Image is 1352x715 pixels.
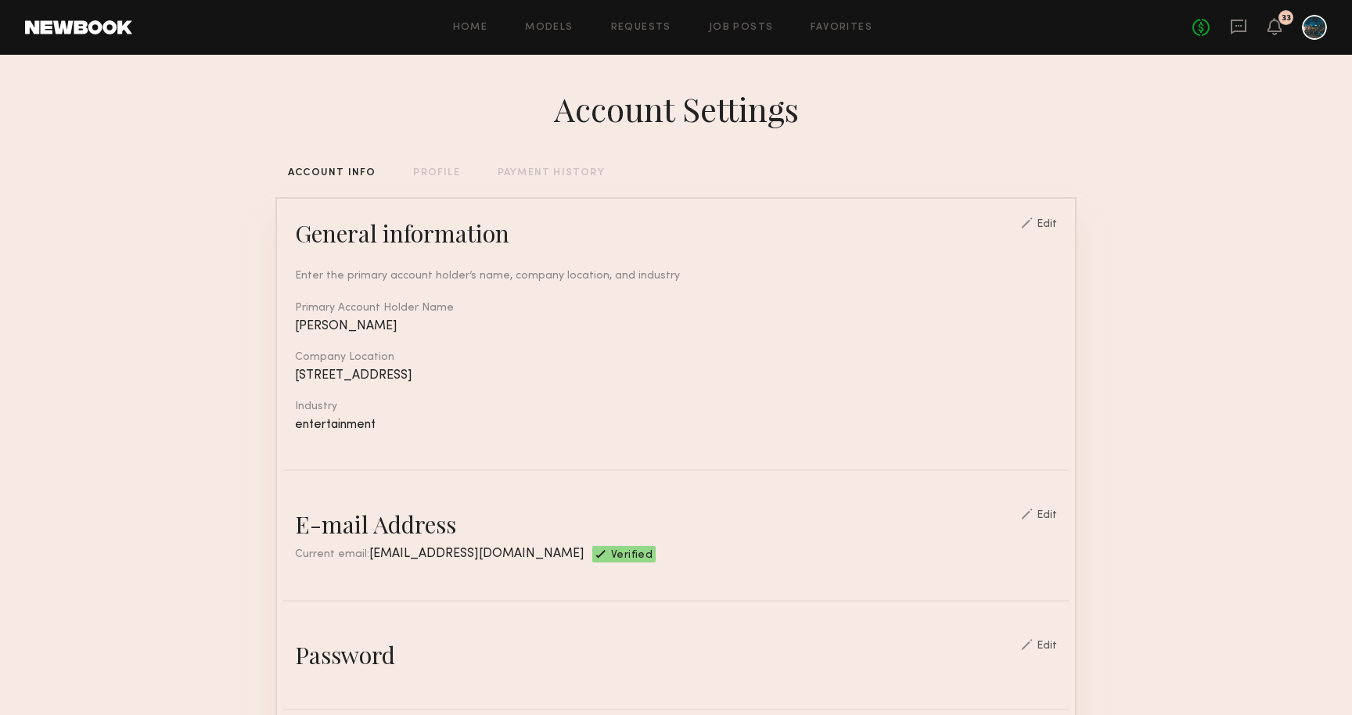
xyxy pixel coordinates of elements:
div: entertainment [295,419,1057,432]
div: [STREET_ADDRESS] [295,369,1057,383]
div: Industry [295,401,1057,412]
div: PROFILE [413,168,459,178]
div: 33 [1282,14,1291,23]
span: [EMAIL_ADDRESS][DOMAIN_NAME] [369,548,584,560]
div: Company Location [295,352,1057,363]
div: General information [295,217,509,249]
a: Favorites [811,23,872,33]
div: PAYMENT HISTORY [498,168,605,178]
a: Home [453,23,488,33]
div: ACCOUNT INFO [288,168,376,178]
a: Models [525,23,573,33]
div: Account Settings [554,87,799,131]
div: Current email: [295,546,584,562]
a: Job Posts [709,23,774,33]
a: Requests [611,23,671,33]
div: Enter the primary account holder’s name, company location, and industry [295,268,1057,284]
div: Password [295,639,395,670]
div: Primary Account Holder Name [295,303,1057,314]
span: Verified [611,550,653,562]
div: E-mail Address [295,508,456,540]
div: Edit [1037,219,1057,230]
div: Edit [1037,641,1057,652]
div: [PERSON_NAME] [295,320,1057,333]
div: Edit [1037,510,1057,521]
